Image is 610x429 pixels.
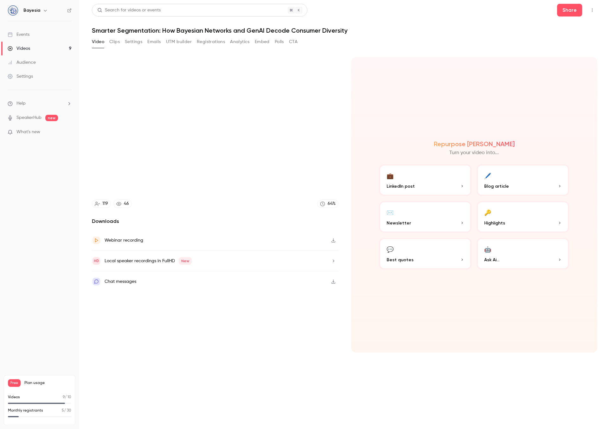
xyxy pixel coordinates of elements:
[105,278,136,285] div: Chat messages
[484,244,491,254] div: 🤖
[387,244,394,254] div: 💬
[434,140,515,148] h2: Repurpose [PERSON_NAME]
[477,238,569,270] button: 🤖Ask Ai...
[92,37,104,47] button: Video
[23,7,40,14] h6: Bayesia
[387,220,411,226] span: Newsletter
[166,37,192,47] button: UTM builder
[230,37,250,47] button: Analytics
[45,115,58,121] span: new
[587,5,597,15] button: Top Bar Actions
[125,37,142,47] button: Settings
[8,73,33,80] div: Settings
[484,207,491,217] div: 🔑
[105,237,143,244] div: Webinar recording
[484,171,491,180] div: 🖊️
[8,31,29,38] div: Events
[289,37,298,47] button: CTA
[477,201,569,233] button: 🔑Highlights
[379,238,472,270] button: 💬Best quotes
[387,183,415,190] span: LinkedIn post
[8,379,21,387] span: Free
[92,218,338,225] h2: Downloads
[92,199,111,208] a: 119
[109,37,120,47] button: Clips
[8,394,20,400] p: Videos
[63,395,65,399] span: 9
[328,200,336,207] div: 64 %
[379,201,472,233] button: ✉️Newsletter
[8,408,43,413] p: Monthly registrants
[387,171,394,180] div: 💼
[62,408,71,413] p: / 30
[97,7,161,14] div: Search for videos or events
[8,59,36,66] div: Audience
[197,37,225,47] button: Registrations
[449,149,499,157] p: Turn your video into...
[8,45,30,52] div: Videos
[102,200,108,207] div: 119
[105,257,192,265] div: Local speaker recordings in FullHD
[124,200,129,207] div: 46
[179,257,192,265] span: New
[255,37,270,47] button: Embed
[484,220,505,226] span: Highlights
[24,380,71,386] span: Plan usage
[64,129,72,135] iframe: Noticeable Trigger
[16,114,42,121] a: SpeakerHub
[275,37,284,47] button: Polls
[8,5,18,16] img: Bayesia
[484,183,509,190] span: Blog article
[387,257,414,263] span: Best quotes
[379,164,472,196] button: 💼LinkedIn post
[557,4,582,16] button: Share
[113,199,132,208] a: 46
[92,27,597,34] h1: Smarter Segmentation: How Bayesian Networks and GenAI Decode Consumer Diversity
[8,100,72,107] li: help-dropdown-opener
[477,164,569,196] button: 🖊️Blog article
[16,100,26,107] span: Help
[147,37,161,47] button: Emails
[317,199,338,208] a: 64%
[387,207,394,217] div: ✉️
[63,394,71,400] p: / 10
[484,257,499,263] span: Ask Ai...
[62,409,64,413] span: 5
[16,129,40,135] span: What's new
